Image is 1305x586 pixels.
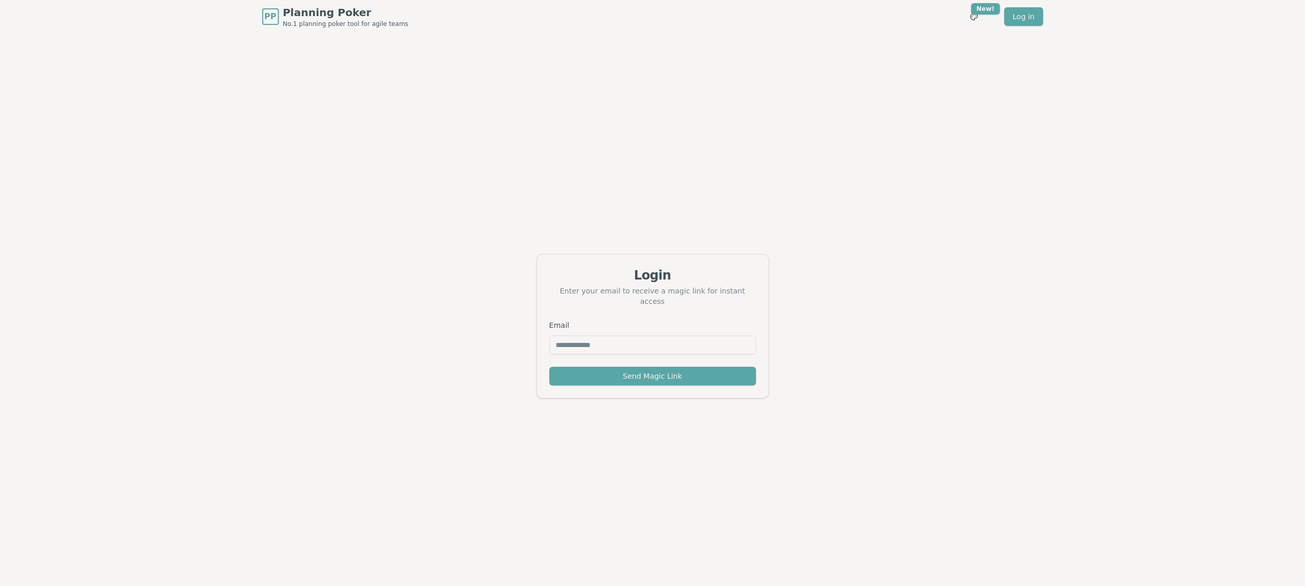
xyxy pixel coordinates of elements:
span: PP [264,10,276,23]
button: New! [965,7,984,26]
span: Planning Poker [283,5,409,20]
div: New! [971,3,1001,15]
a: PPPlanning PokerNo.1 planning poker tool for agile teams [262,5,409,28]
a: Log in [1004,7,1043,26]
span: No.1 planning poker tool for agile teams [283,20,409,28]
div: Login [549,267,756,284]
label: Email [549,321,570,329]
div: Enter your email to receive a magic link for instant access [549,286,756,307]
button: Send Magic Link [549,367,756,385]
